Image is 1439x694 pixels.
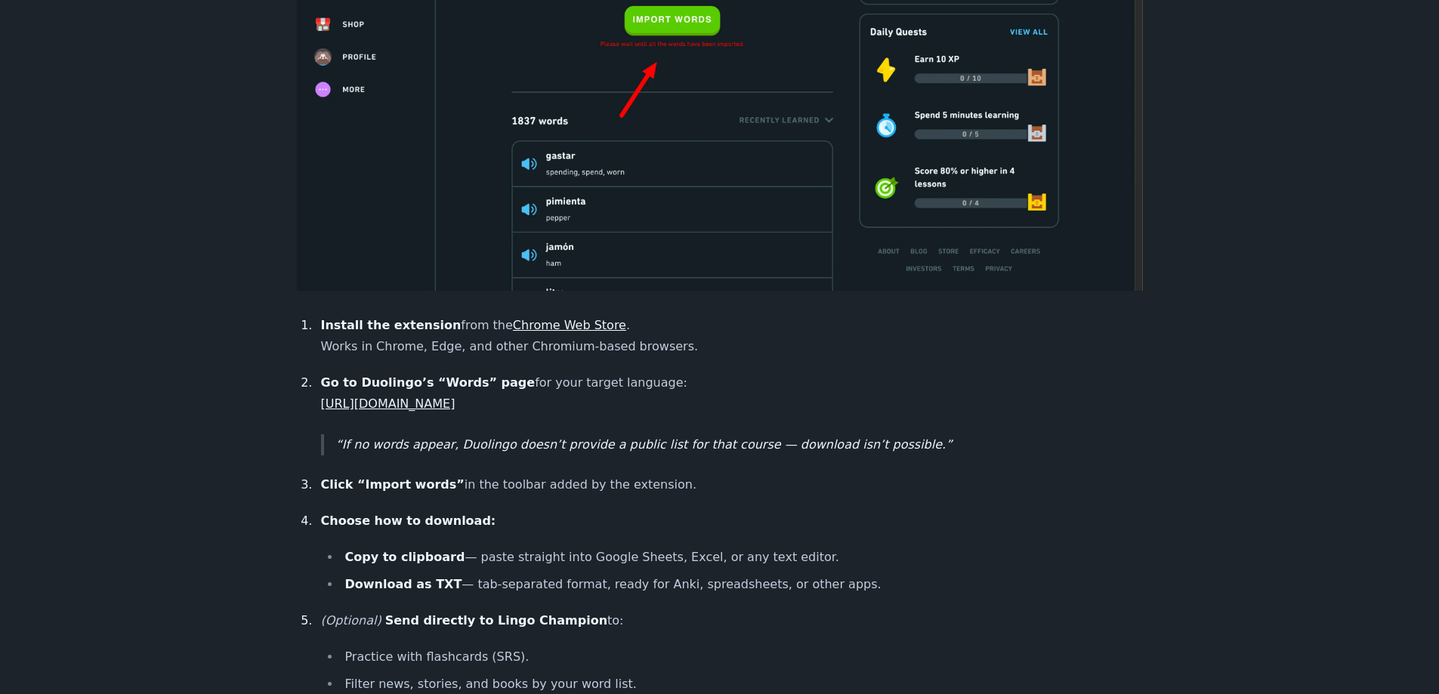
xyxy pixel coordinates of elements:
[321,613,381,628] em: (Optional)
[321,315,1143,357] p: from the . Works in Chrome, Edge, and other Chromium-based browsers.
[321,375,536,390] strong: Go to Duolingo’s “Words” page
[321,477,465,492] strong: Click “Import words”
[321,610,1143,631] p: to:
[345,550,465,564] strong: Copy to clipboard
[336,434,1143,455] p: If no words appear, Duolingo doesn’t provide a public list for that course — download isn’t possi...
[345,577,462,591] strong: Download as TXT
[321,372,1143,415] p: for your target language:
[385,613,607,628] strong: Send directly to Lingo Champion
[513,318,626,332] a: Chrome Web Store
[341,547,1143,568] li: — paste straight into Google Sheets, Excel, or any text editor.
[321,514,496,528] strong: Choose how to download:
[341,574,1143,595] li: — tab-separated format, ready for Anki, spreadsheets, or other apps.
[321,474,1143,495] p: in the toolbar added by the extension.
[321,318,462,332] strong: Install the extension
[321,396,455,411] a: [URL][DOMAIN_NAME]
[341,646,1143,668] li: Practice with flashcards (SRS).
